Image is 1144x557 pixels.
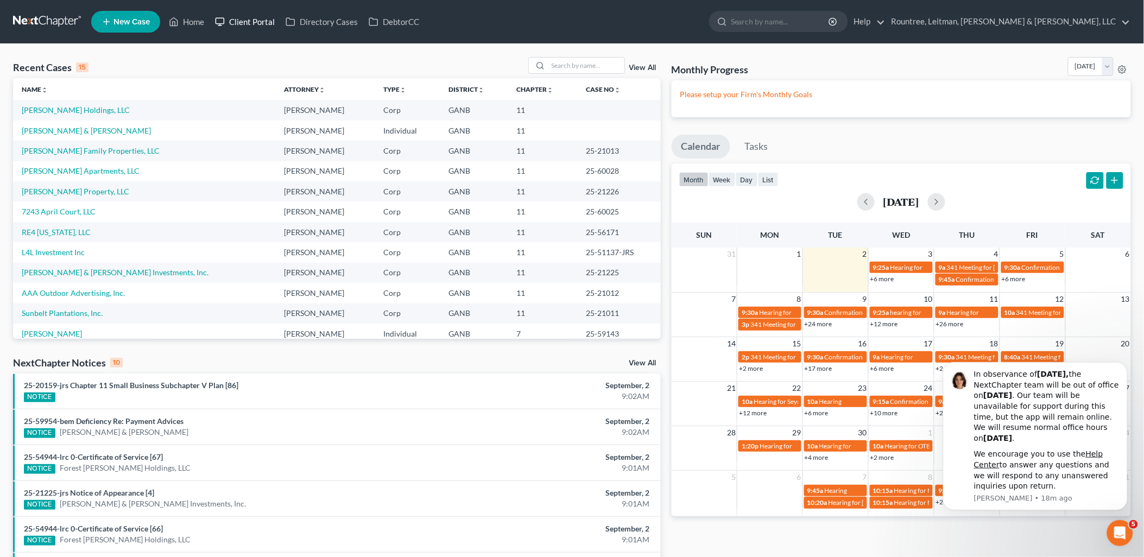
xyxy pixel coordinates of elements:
[375,141,440,161] td: Corp
[577,242,660,262] td: 25-51137-JRS
[726,337,737,350] span: 14
[829,230,843,239] span: Tue
[440,181,508,201] td: GANB
[22,166,140,175] a: [PERSON_NAME] Apartments, LLC
[110,358,123,368] div: 10
[440,222,508,242] td: GANB
[807,498,827,507] span: 10:20a
[742,397,753,406] span: 10a
[275,201,375,221] td: [PERSON_NAME]
[275,303,375,324] td: [PERSON_NAME]
[1054,337,1065,350] span: 19
[857,337,868,350] span: 16
[275,121,375,141] td: [PERSON_NAME]
[739,409,767,417] a: +12 more
[730,293,737,306] span: 7
[22,85,48,93] a: Nameunfold_more
[726,248,737,261] span: 31
[672,63,749,76] h3: Monthly Progress
[508,222,577,242] td: 11
[731,11,830,31] input: Search by name...
[1107,520,1133,546] iframe: Intercom live chat
[862,293,868,306] span: 9
[275,181,375,201] td: [PERSON_NAME]
[448,85,484,93] a: Districtunfold_more
[873,498,893,507] span: 10:15a
[1027,230,1038,239] span: Fri
[508,121,577,141] td: 11
[448,427,650,438] div: 9:02AM
[22,248,85,257] a: L4L Investment Inc
[807,442,818,450] span: 10a
[892,230,910,239] span: Wed
[947,308,979,317] span: Hearing for
[13,356,123,369] div: NextChapter Notices
[885,442,983,450] span: Hearing for OTB Holding LLC, et al.
[440,201,508,221] td: GANB
[870,320,898,328] a: +12 more
[22,126,151,135] a: [PERSON_NAME] & [PERSON_NAME]
[440,242,508,262] td: GANB
[577,263,660,283] td: 25-21225
[873,308,889,317] span: 9:25a
[1054,293,1065,306] span: 12
[709,172,736,187] button: week
[586,85,621,93] a: Case Nounfold_more
[923,382,934,395] span: 24
[993,248,1000,261] span: 4
[375,283,440,303] td: Corp
[939,263,946,271] span: 9a
[22,187,129,196] a: [PERSON_NAME] Property, LLC
[873,442,884,450] span: 10a
[76,62,89,72] div: 15
[24,524,163,533] a: 25-54944-lrc 0-Certificate of Service [66]
[1016,308,1114,317] span: 341 Meeting for [PERSON_NAME]
[825,308,963,317] span: Confirmation Hearing for [PERSON_NAME] Bass
[448,463,650,473] div: 9:01AM
[577,283,660,303] td: 25-21012
[1120,293,1131,306] span: 13
[440,303,508,324] td: GANB
[24,536,55,546] div: NOTICE
[440,100,508,120] td: GANB
[1120,337,1131,350] span: 20
[1059,248,1065,261] span: 5
[22,146,160,155] a: [PERSON_NAME] Family Properties, LLC
[742,353,749,361] span: 2p
[927,248,934,261] span: 3
[210,12,280,31] a: Client Portal
[24,393,55,402] div: NOTICE
[873,397,889,406] span: 9:15a
[577,303,660,324] td: 25-21011
[363,12,425,31] a: DebtorCC
[22,268,208,277] a: [PERSON_NAME] & [PERSON_NAME] Investments, Inc.
[870,453,894,461] a: +2 more
[807,353,824,361] span: 9:30a
[375,222,440,242] td: Corp
[939,308,946,317] span: 9a
[448,534,650,545] div: 9:01AM
[383,85,406,93] a: Typeunfold_more
[742,442,759,450] span: 1:20p
[759,308,792,317] span: Hearing for
[275,324,375,344] td: [PERSON_NAME]
[1002,275,1026,283] a: +6 more
[275,222,375,242] td: [PERSON_NAME]
[275,283,375,303] td: [PERSON_NAME]
[60,498,247,509] a: [PERSON_NAME] & [PERSON_NAME] Investments, Inc.
[113,18,150,26] span: New Case
[163,12,210,31] a: Home
[275,141,375,161] td: [PERSON_NAME]
[726,426,737,439] span: 28
[894,486,1010,495] span: Hearing for My [US_STATE] Plumber, Inc.
[22,329,82,338] a: [PERSON_NAME]
[60,534,191,545] a: Forest [PERSON_NAME] Holdings, LLC
[614,87,621,93] i: unfold_more
[825,486,848,495] span: Hearing
[375,263,440,283] td: Corp
[508,242,577,262] td: 11
[697,230,712,239] span: Sun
